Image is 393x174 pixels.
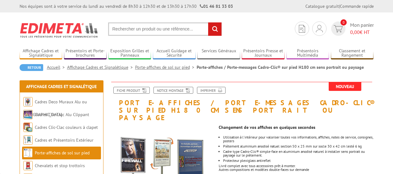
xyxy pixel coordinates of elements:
[135,64,197,70] a: Porte-affiches de sol sur pied
[20,3,233,9] div: Nos équipes sont à votre service du lundi au vendredi de 8h30 à 12h30 et de 13h30 à 17h30
[334,25,343,32] img: devis rapide
[23,148,33,158] img: Porte-affiches de sol sur pied
[340,19,347,26] span: 0
[64,48,107,59] a: Présentoirs et Porte-brochures
[299,25,305,33] img: devis rapide
[23,135,33,145] img: Cadres et Présentoirs Extérieur
[20,64,43,71] a: Retour
[286,48,329,59] a: Présentoirs Multimédia
[20,19,99,42] img: Edimeta
[35,125,98,130] a: Cadres Clic-Clac couleurs à clapet
[242,48,285,59] a: Présentoirs Presse et Journaux
[305,3,339,9] a: Catalogue gratuit
[23,161,33,170] img: Chevalets et stop trottoirs
[208,22,222,36] input: rechercher
[26,84,97,89] a: Affichage Cadres et Signalétique
[219,125,315,130] strong: Changement de vos affiches en quelques secondes
[223,135,373,143] li: Utilisation à l'intérieur pour valoriser toutes vos informations, affiches, notes de service, con...
[108,48,151,59] a: Exposition Grilles et Panneaux
[47,64,67,70] a: Accueil
[35,163,85,168] a: Chevalets et stop trottoirs
[340,3,374,9] a: Commande rapide
[113,87,150,94] a: Fiche produit
[223,150,373,157] li: Cadre type Cadro-Clic® simple-face en aluminium anodisé naturel à installer sens portrait ou pays...
[23,123,33,132] img: Cadres Clic-Clac couleurs à clapet
[35,137,94,143] a: Cadres et Présentoirs Extérieur
[20,48,62,59] a: Affichage Cadres et Signalétique
[197,87,226,94] a: Imprimer
[329,82,361,91] span: Nouveau
[219,168,373,172] p: Autres compositions et modèles double-faces sur demande
[67,64,135,70] a: Affichage Cadres et Signalétique
[316,25,323,32] img: devis rapide
[219,164,373,168] p: Livré complet avec tous accessoires prêt à monter.
[153,87,193,94] a: Notice Montage
[108,22,222,36] input: Rechercher un produit ou une référence...
[105,82,378,122] h1: Porte-affiches / Porte-messages Cadro-Clic® sur pied H180 cm sens portrait ou paysage
[153,48,196,59] a: Accueil Guidage et Sécurité
[223,159,373,162] li: Protecteur plexiglass antireflet
[223,144,373,148] li: Piètement aluminium anodisé natuel section 50 x 25 mm sur socle 30 x 42 cm lesté 6 kg
[330,21,374,36] a: devis rapide 0 Mon panier 0,00€ HT
[23,97,33,106] img: Cadres Deco Muraux Alu ou Bois
[35,150,89,156] a: Porte-affiches de sol sur pied
[197,48,240,59] a: Services Généraux
[305,3,374,9] div: |
[331,48,374,59] a: Classement et Rangement
[200,3,233,9] strong: 01 46 81 33 03
[350,29,360,35] span: 0,00
[197,64,364,70] li: Porte-affiches / Porte-messages Cadro-Clic® sur pied H180 cm sens portrait ou paysage
[35,112,89,117] a: Cadres Clic-Clac Alu Clippant
[23,99,87,117] a: Cadres Deco Muraux Alu ou [GEOGRAPHIC_DATA]
[350,21,374,36] span: Mon panier
[350,29,374,36] span: € HT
